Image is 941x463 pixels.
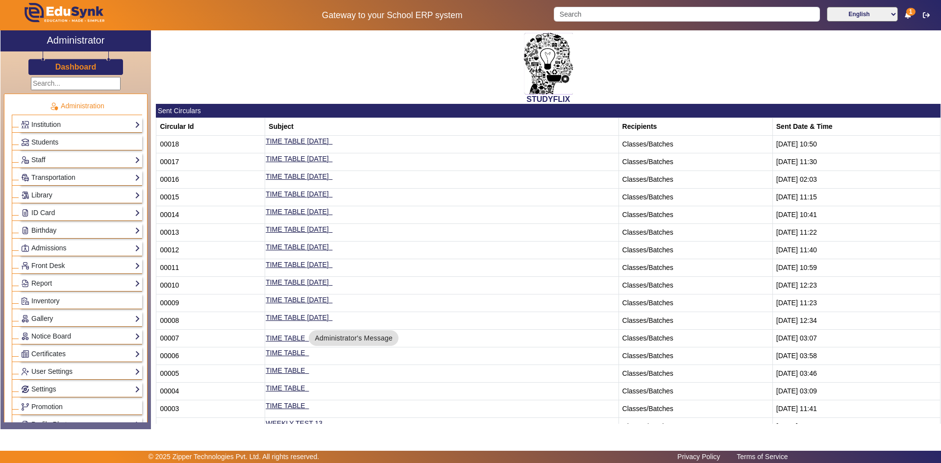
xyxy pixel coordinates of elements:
[315,333,393,343] span: Administrator's Message
[156,365,265,383] td: 00005
[772,383,940,400] td: [DATE] 03:09
[619,259,772,277] td: Classes/Batches
[619,224,772,242] td: Classes/Batches
[149,452,320,462] p: © 2025 Zipper Technologies Pvt. Ltd. All rights reserved.
[156,224,265,242] td: 00013
[22,403,29,411] img: Branchoperations.png
[156,312,265,330] td: 00008
[266,172,328,180] a: TIME TABLE [DATE]
[619,294,772,312] td: Classes/Batches
[31,403,63,411] span: Promotion
[156,206,265,224] td: 00014
[156,153,265,171] td: 00017
[619,365,772,383] td: Classes/Batches
[266,190,328,198] a: TIME TABLE [DATE]
[619,400,772,418] td: Classes/Batches
[619,171,772,189] td: Classes/Batches
[619,347,772,365] td: Classes/Batches
[266,314,328,321] a: TIME TABLE [DATE]
[266,137,328,145] a: TIME TABLE [DATE]
[156,104,941,118] mat-card-header: Sent Circulars
[21,137,140,148] a: Students
[619,242,772,259] td: Classes/Batches
[156,383,265,400] td: 00004
[21,295,140,307] a: Inventory
[22,297,29,305] img: Inventory.png
[772,330,940,347] td: [DATE] 03:07
[266,261,328,268] a: TIME TABLE [DATE]
[772,294,940,312] td: [DATE] 11:23
[772,242,940,259] td: [DATE] 11:40
[156,347,265,365] td: 00006
[55,62,97,72] a: Dashboard
[21,401,140,413] a: Promotion
[619,189,772,206] td: Classes/Batches
[732,450,792,463] a: Terms of Service
[156,400,265,418] td: 00003
[772,347,940,365] td: [DATE] 03:58
[47,34,105,46] h2: Administrator
[156,294,265,312] td: 00009
[772,224,940,242] td: [DATE] 11:22
[672,450,725,463] a: Privacy Policy
[31,297,60,305] span: Inventory
[266,349,305,357] a: TIME TABLE
[266,334,305,342] a: TIME TABLE
[619,206,772,224] td: Classes/Batches
[266,419,322,427] a: WEEKLY TEST 13
[266,225,328,233] a: TIME TABLE [DATE]
[156,136,265,153] td: 00018
[619,383,772,400] td: Classes/Batches
[619,277,772,294] td: Classes/Batches
[619,330,772,347] td: Classes/Batches
[772,171,940,189] td: [DATE] 02:03
[266,384,305,392] a: TIME TABLE
[772,136,940,153] td: [DATE] 10:50
[241,10,544,21] h5: Gateway to your School ERP system
[772,153,940,171] td: [DATE] 11:30
[619,136,772,153] td: Classes/Batches
[22,139,29,146] img: Students.png
[619,153,772,171] td: Classes/Batches
[12,101,142,111] p: Administration
[772,400,940,418] td: [DATE] 11:41
[156,418,265,436] td: 00001
[772,189,940,206] td: [DATE] 11:15
[156,171,265,189] td: 00016
[156,330,265,347] td: 00007
[156,118,265,136] th: Circular Id
[266,402,305,410] a: TIME TABLE
[266,278,328,286] a: TIME TABLE [DATE]
[0,30,151,51] a: Administrator
[772,312,940,330] td: [DATE] 12:34
[156,242,265,259] td: 00012
[50,102,58,111] img: Administration.png
[772,206,940,224] td: [DATE] 10:41
[156,95,941,104] h2: STUDYFLIX
[619,118,772,136] th: Recipients
[772,365,940,383] td: [DATE] 03:46
[772,118,940,136] th: Sent Date & Time
[266,208,328,216] a: TIME TABLE [DATE]
[156,259,265,277] td: 00011
[772,418,940,436] td: [DATE] 12:01
[772,259,940,277] td: [DATE] 10:59
[906,8,916,16] span: 1
[266,366,305,374] a: TIME TABLE
[265,118,619,136] th: Subject
[619,312,772,330] td: Classes/Batches
[31,138,58,146] span: Students
[524,33,573,95] img: 2da83ddf-6089-4dce-a9e2-416746467bdd
[772,277,940,294] td: [DATE] 12:23
[266,243,328,251] a: TIME TABLE [DATE]
[266,155,328,163] a: TIME TABLE [DATE]
[156,277,265,294] td: 00010
[554,7,819,22] input: Search
[156,189,265,206] td: 00015
[619,418,772,436] td: Classes/Batches
[31,77,121,90] input: Search...
[266,296,328,304] a: TIME TABLE [DATE]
